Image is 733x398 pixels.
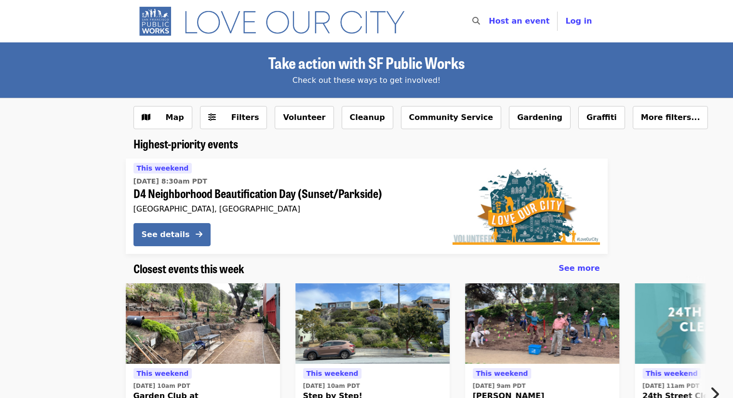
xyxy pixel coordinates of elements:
[307,370,359,377] span: This weekend
[133,106,192,129] button: Show map view
[578,106,625,129] button: Graffiti
[166,113,184,122] span: Map
[137,370,189,377] span: This weekend
[133,204,437,213] div: [GEOGRAPHIC_DATA], [GEOGRAPHIC_DATA]
[642,382,699,390] time: [DATE] 11am PDT
[641,113,700,122] span: More filters...
[559,263,600,274] a: See more
[472,16,480,26] i: search icon
[126,159,608,254] a: See details for "D4 Neighborhood Beautification Day (Sunset/Parkside)"
[133,262,244,276] a: Closest events this week
[142,113,150,122] i: map icon
[303,382,360,390] time: [DATE] 10am PDT
[489,16,549,26] a: Host an event
[133,176,207,186] time: [DATE] 8:30am PDT
[401,106,502,129] button: Community Service
[133,75,600,86] div: Check out these ways to get involved!
[133,223,211,246] button: See details
[342,106,393,129] button: Cleanup
[633,106,708,129] button: More filters...
[565,16,592,26] span: Log in
[133,135,238,152] span: Highest-priority events
[275,106,333,129] button: Volunteer
[126,262,608,276] div: Closest events this week
[208,113,216,122] i: sliders-h icon
[126,283,280,364] img: Garden Club at Burrows Pocket Park and The Green In-Between organized by SF Public Works
[133,6,419,37] img: SF Public Works - Home
[646,370,698,377] span: This weekend
[465,283,619,364] img: Glen Park Greenway Beautification Day organized by SF Public Works
[295,283,450,364] img: Step by Step! Athens Avalon Gardening Day organized by SF Public Works
[200,106,267,129] button: Filters (0 selected)
[133,382,190,390] time: [DATE] 10am PDT
[509,106,571,129] button: Gardening
[137,164,189,172] span: This weekend
[133,186,437,200] span: D4 Neighborhood Beautification Day (Sunset/Parkside)
[196,230,202,239] i: arrow-right icon
[473,382,526,390] time: [DATE] 9am PDT
[476,370,528,377] span: This weekend
[559,264,600,273] span: See more
[133,260,244,277] span: Closest events this week
[453,168,600,245] img: D4 Neighborhood Beautification Day (Sunset/Parkside) organized by SF Public Works
[486,10,493,33] input: Search
[558,12,600,31] button: Log in
[268,51,465,74] span: Take action with SF Public Works
[142,229,190,240] div: See details
[231,113,259,122] span: Filters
